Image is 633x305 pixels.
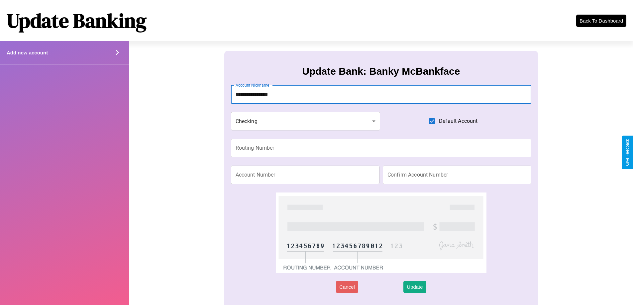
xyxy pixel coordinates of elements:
button: Update [403,281,426,293]
h4: Add new account [7,50,48,55]
div: Checking [231,112,380,130]
img: check [276,192,486,273]
h3: Update Bank: Banky McBankface [302,66,460,77]
div: Give Feedback [625,139,630,166]
button: Back To Dashboard [576,15,626,27]
label: Account Nickname [236,82,269,88]
span: Default Account [439,117,477,125]
button: Cancel [336,281,358,293]
h1: Update Banking [7,7,147,34]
